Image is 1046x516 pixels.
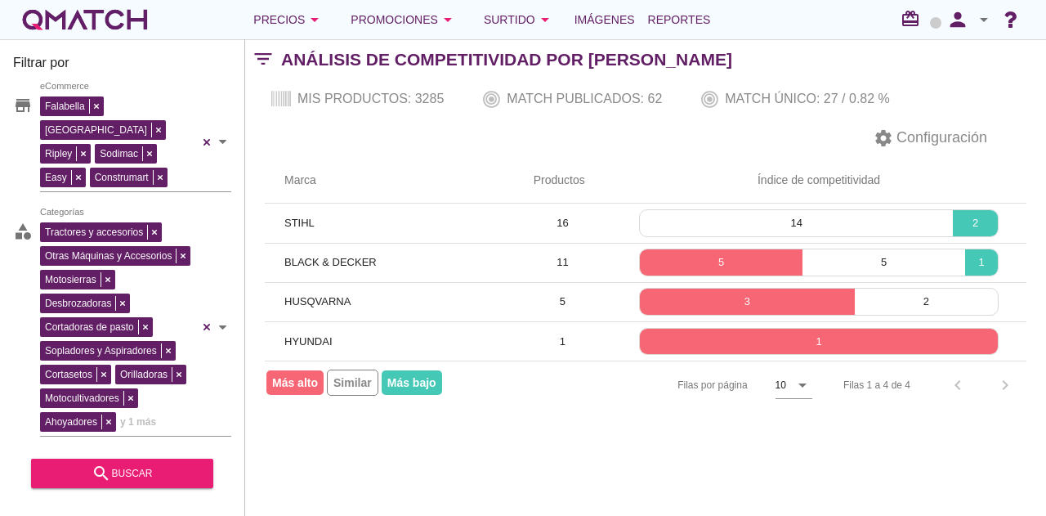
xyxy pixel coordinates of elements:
span: Construmart [91,170,153,185]
a: white-qmatch-logo [20,3,150,36]
h2: Análisis de competitividad por [PERSON_NAME] [281,47,732,73]
th: Índice de competitividad: Not sorted. [611,158,1026,204]
button: buscar [31,459,213,488]
div: Precios [253,10,324,29]
span: Sodimac [96,146,142,161]
i: person [941,8,974,31]
span: HUSQVARNA [284,295,351,307]
th: Marca: Not sorted. [265,158,514,204]
span: Sopladores y Aspiradores [41,343,161,358]
button: Configuración [860,123,1000,153]
p: 5 [640,254,802,271]
td: 11 [514,243,611,282]
i: category [13,222,33,241]
span: Cortadoras de pasto [41,320,138,334]
span: Motocultivadores [41,391,123,406]
span: Más bajo [382,370,442,395]
span: Desbrozadoras [41,296,115,311]
i: filter_list [245,59,281,60]
span: Ripley [41,146,76,161]
a: Imágenes [568,3,641,36]
span: BLACK & DECKER [284,256,377,268]
th: Productos: Not sorted. [514,158,611,204]
span: [GEOGRAPHIC_DATA] [41,123,151,137]
span: Motosierras [41,272,101,287]
span: Falabella [41,99,89,114]
span: Configuración [893,127,987,149]
p: 2 [855,294,998,310]
span: Ahoyadores [41,415,101,429]
span: Más alto [266,370,324,395]
i: arrow_drop_down [974,10,994,29]
span: STIHL [284,217,315,229]
div: Surtido [484,10,555,29]
p: 5 [802,254,965,271]
span: Orilladoras [116,367,172,382]
span: Tractores y accesorios [41,225,147,240]
button: Promociones [337,3,471,36]
i: redeem [901,9,927,29]
span: Otras Máquinas y Accesorios [41,249,176,263]
td: 1 [514,321,611,361]
span: HYUNDAI [284,335,333,348]
button: Precios [240,3,337,36]
p: 2 [953,215,998,231]
span: Cortasetos [41,367,96,382]
p: 1 [965,254,998,271]
i: arrow_drop_down [535,10,555,29]
span: Reportes [648,10,711,29]
span: Imágenes [574,10,635,29]
span: Similar [327,370,378,396]
span: y 1 más [120,414,156,430]
div: Promociones [351,10,458,29]
div: buscar [44,464,200,483]
i: arrow_drop_down [793,375,812,395]
td: 16 [514,204,611,243]
i: search [92,464,111,483]
h3: Filtrar por [13,53,231,79]
div: 10 [776,378,786,393]
p: 1 [640,334,998,350]
div: Clear all [199,92,215,191]
i: arrow_drop_down [305,10,324,29]
i: arrow_drop_down [438,10,458,29]
a: Reportes [641,3,717,36]
i: store [13,96,33,115]
i: settings [874,128,893,148]
td: 5 [514,282,611,321]
div: Clear all [199,218,215,436]
div: Filas 1 a 4 de 4 [843,378,910,393]
div: Filas por página [514,361,812,409]
p: 3 [640,294,855,310]
span: Easy [41,170,71,185]
p: 14 [640,215,953,231]
button: Surtido [471,3,568,36]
